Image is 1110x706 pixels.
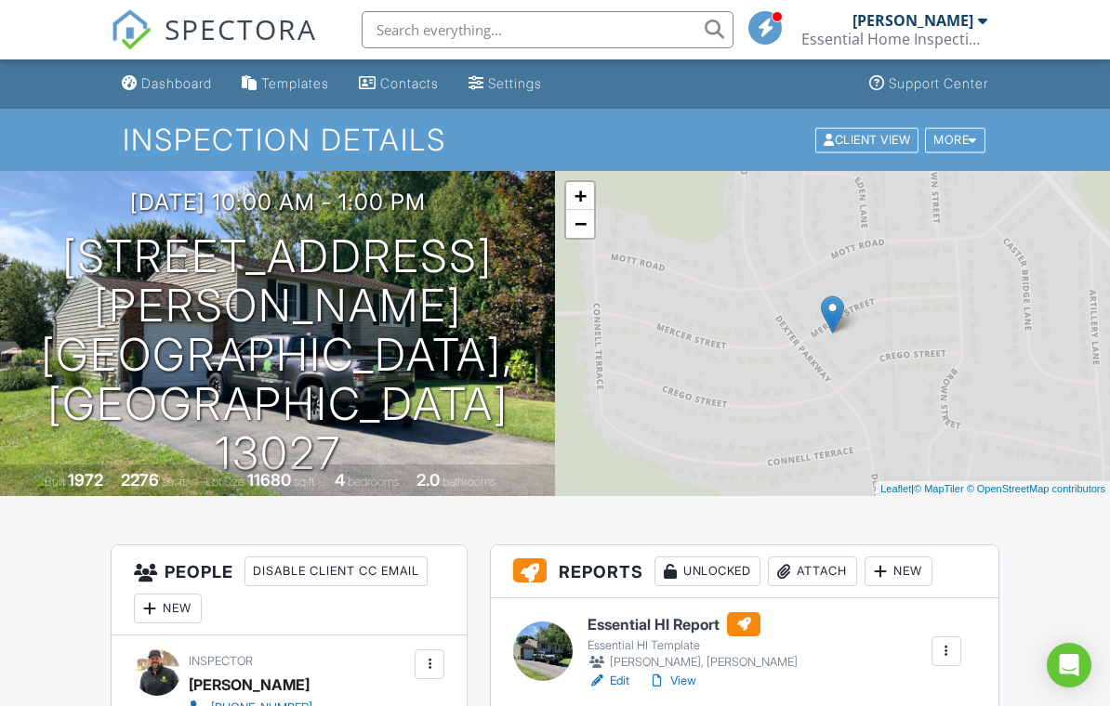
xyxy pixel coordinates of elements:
[813,132,923,146] a: Client View
[880,483,911,494] a: Leaflet
[801,30,987,48] div: Essential Home Inspections LLC
[566,210,594,238] a: Zoom out
[165,9,317,48] span: SPECTORA
[488,75,542,91] div: Settings
[261,75,329,91] div: Templates
[416,470,440,490] div: 2.0
[566,182,594,210] a: Zoom in
[925,127,985,152] div: More
[121,470,159,490] div: 2276
[205,475,244,489] span: Lot Size
[588,612,798,636] h6: Essential HI Report
[112,545,467,635] h3: People
[648,672,696,690] a: View
[351,67,446,101] a: Contacts
[862,67,996,101] a: Support Center
[588,653,798,672] div: [PERSON_NAME], [PERSON_NAME]
[244,556,428,586] div: Disable Client CC Email
[654,556,760,586] div: Unlocked
[247,470,291,490] div: 11680
[111,9,152,50] img: The Best Home Inspection Software - Spectora
[588,612,798,672] a: Essential HI Report Essential HI Template [PERSON_NAME], [PERSON_NAME]
[588,638,798,653] div: Essential HI Template
[461,67,549,101] a: Settings
[815,127,918,152] div: Client View
[865,556,932,586] div: New
[380,75,439,91] div: Contacts
[68,470,103,490] div: 1972
[1047,643,1091,687] div: Open Intercom Messenger
[335,470,345,490] div: 4
[30,232,525,477] h1: [STREET_ADDRESS][PERSON_NAME] [GEOGRAPHIC_DATA], [GEOGRAPHIC_DATA] 13027
[234,67,337,101] a: Templates
[914,483,964,494] a: © MapTiler
[134,594,202,623] div: New
[189,671,310,699] div: [PERSON_NAME]
[189,654,253,668] span: Inspector
[768,556,857,586] div: Attach
[114,67,219,101] a: Dashboard
[889,75,988,91] div: Support Center
[362,11,733,48] input: Search everything...
[852,11,973,30] div: [PERSON_NAME]
[45,475,65,489] span: Built
[491,545,998,598] h3: Reports
[123,124,987,156] h1: Inspection Details
[967,483,1105,494] a: © OpenStreetMap contributors
[588,672,629,690] a: Edit
[443,475,496,489] span: bathrooms
[130,190,426,215] h3: [DATE] 10:00 am - 1:00 pm
[876,481,1110,497] div: |
[162,475,188,489] span: sq. ft.
[294,475,317,489] span: sq.ft.
[141,75,212,91] div: Dashboard
[111,25,317,64] a: SPECTORA
[348,475,399,489] span: bedrooms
